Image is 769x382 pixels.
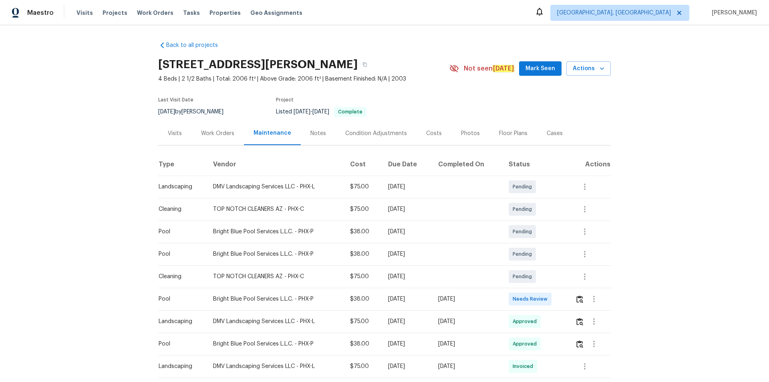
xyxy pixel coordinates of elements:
[27,9,54,17] span: Maestro
[513,273,535,281] span: Pending
[519,61,562,76] button: Mark Seen
[254,129,291,137] div: Maintenance
[76,9,93,17] span: Visits
[575,289,584,309] button: Review Icon
[432,153,502,176] th: Completed On
[438,317,496,325] div: [DATE]
[464,65,514,73] span: Not seen
[576,340,583,348] img: Review Icon
[213,228,337,236] div: Bright Blue Pool Services L.L.C. - PHX-P
[358,57,372,72] button: Copy Address
[213,362,337,370] div: DMV Landscaping Services LLC - PHX-L
[345,129,407,137] div: Condition Adjustments
[137,9,173,17] span: Work Orders
[213,317,337,325] div: DMV Landscaping Services LLC - PHX-L
[350,250,376,258] div: $38.00
[310,129,326,137] div: Notes
[576,295,583,303] img: Review Icon
[350,205,376,213] div: $75.00
[438,340,496,348] div: [DATE]
[103,9,127,17] span: Projects
[513,362,536,370] span: Invoiced
[350,362,376,370] div: $75.00
[158,107,233,117] div: by [PERSON_NAME]
[159,205,200,213] div: Cleaning
[159,340,200,348] div: Pool
[159,317,200,325] div: Landscaping
[573,64,604,74] span: Actions
[159,183,200,191] div: Landscaping
[350,183,376,191] div: $75.00
[159,362,200,370] div: Landscaping
[158,97,193,102] span: Last Visit Date
[576,318,583,325] img: Review Icon
[312,109,329,115] span: [DATE]
[388,295,425,303] div: [DATE]
[388,250,425,258] div: [DATE]
[557,9,671,17] span: [GEOGRAPHIC_DATA], [GEOGRAPHIC_DATA]
[493,65,514,72] em: [DATE]
[388,317,425,325] div: [DATE]
[513,340,540,348] span: Approved
[388,273,425,281] div: [DATE]
[513,317,540,325] span: Approved
[350,317,376,325] div: $75.00
[547,129,563,137] div: Cases
[159,250,200,258] div: Pool
[388,183,425,191] div: [DATE]
[502,153,569,176] th: Status
[388,205,425,213] div: [DATE]
[525,64,555,74] span: Mark Seen
[276,97,294,102] span: Project
[168,129,182,137] div: Visits
[388,362,425,370] div: [DATE]
[709,9,757,17] span: [PERSON_NAME]
[350,228,376,236] div: $38.00
[388,228,425,236] div: [DATE]
[513,205,535,213] span: Pending
[250,9,302,17] span: Geo Assignments
[461,129,480,137] div: Photos
[159,273,200,281] div: Cleaning
[382,153,431,176] th: Due Date
[344,153,382,176] th: Cost
[213,340,337,348] div: Bright Blue Pool Services L.L.C. - PHX-P
[201,129,234,137] div: Work Orders
[350,340,376,348] div: $38.00
[566,61,611,76] button: Actions
[183,10,200,16] span: Tasks
[513,183,535,191] span: Pending
[213,183,337,191] div: DMV Landscaping Services LLC - PHX-L
[575,334,584,354] button: Review Icon
[335,109,366,114] span: Complete
[575,312,584,331] button: Review Icon
[438,362,496,370] div: [DATE]
[294,109,310,115] span: [DATE]
[569,153,611,176] th: Actions
[513,295,551,303] span: Needs Review
[207,153,344,176] th: Vendor
[213,295,337,303] div: Bright Blue Pool Services L.L.C. - PHX-P
[213,250,337,258] div: Bright Blue Pool Services L.L.C. - PHX-P
[294,109,329,115] span: -
[213,205,337,213] div: TOP NOTCH CLEANERS AZ - PHX-C
[350,273,376,281] div: $75.00
[513,250,535,258] span: Pending
[388,340,425,348] div: [DATE]
[158,153,207,176] th: Type
[158,75,449,83] span: 4 Beds | 2 1/2 Baths | Total: 2006 ft² | Above Grade: 2006 ft² | Basement Finished: N/A | 2003
[213,273,337,281] div: TOP NOTCH CLEANERS AZ - PHX-C
[513,228,535,236] span: Pending
[438,295,496,303] div: [DATE]
[159,228,200,236] div: Pool
[159,295,200,303] div: Pool
[426,129,442,137] div: Costs
[158,41,235,49] a: Back to all projects
[209,9,241,17] span: Properties
[276,109,366,115] span: Listed
[158,109,175,115] span: [DATE]
[499,129,527,137] div: Floor Plans
[350,295,376,303] div: $38.00
[158,61,358,69] h2: [STREET_ADDRESS][PERSON_NAME]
